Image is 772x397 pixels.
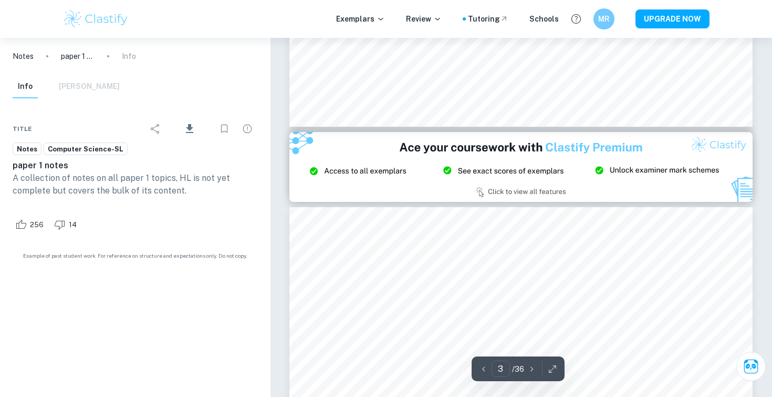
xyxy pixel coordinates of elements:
p: / 36 [512,363,524,375]
span: Title [13,124,32,134]
button: MR [593,8,614,29]
p: Exemplars [336,13,385,25]
button: Ask Clai [736,352,766,381]
div: Like [13,216,49,233]
div: Bookmark [214,118,235,139]
button: UPGRADE NOW [635,9,710,28]
span: Example of past student work. For reference on structure and expectations only. Do not copy. [13,252,258,260]
p: Review [406,13,442,25]
a: Notes [13,142,41,156]
p: A collection of notes on all paper 1 topics, HL is not yet complete but covers the bulk of its co... [13,172,258,197]
span: Computer Science-SL [44,144,127,155]
button: Help and Feedback [567,10,585,28]
span: 14 [63,220,82,230]
div: Report issue [237,118,258,139]
img: Clastify logo [62,8,129,29]
div: Dislike [51,216,82,233]
p: paper 1 notes [61,50,95,62]
img: Ad [289,132,753,201]
a: Tutoring [468,13,508,25]
div: Share [145,118,166,139]
div: Download [168,115,212,142]
span: Notes [13,144,41,155]
a: Schools [529,13,559,25]
button: Info [13,75,38,98]
p: Info [122,50,136,62]
a: Notes [13,50,34,62]
h6: paper 1 notes [13,159,258,172]
h6: MR [598,13,610,25]
span: 256 [24,220,49,230]
a: Computer Science-SL [44,142,128,156]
